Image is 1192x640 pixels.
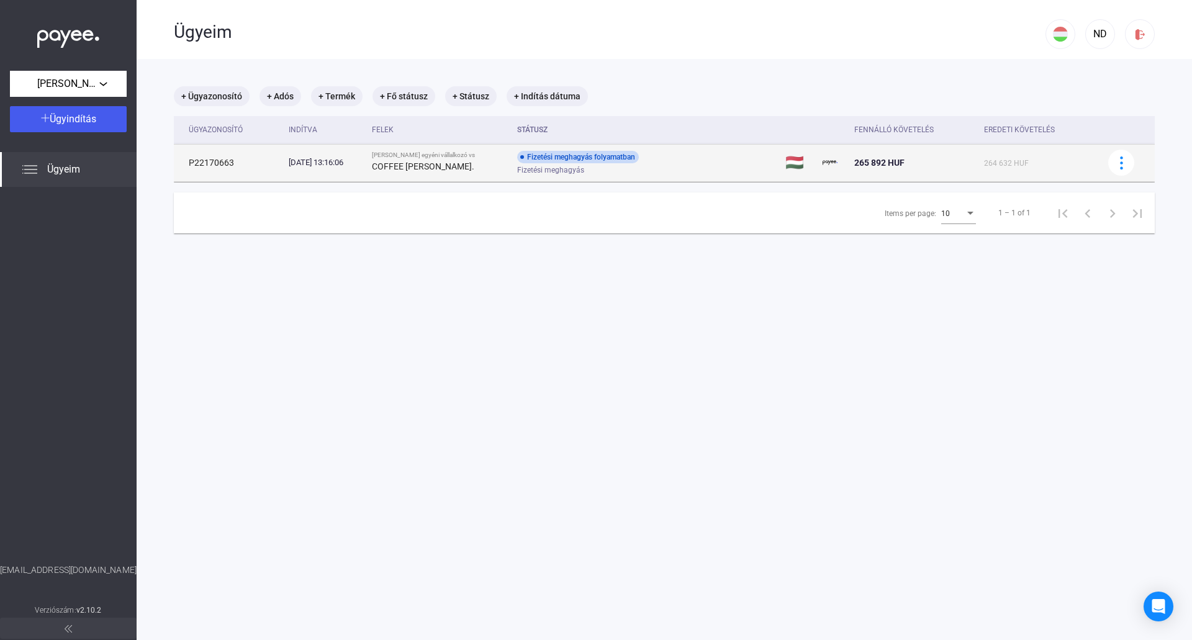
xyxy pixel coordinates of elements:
[37,23,99,48] img: white-payee-white-dot.svg
[941,205,976,220] mat-select: Items per page:
[50,113,96,125] span: Ügyindítás
[1050,201,1075,225] button: First page
[189,122,243,137] div: Ügyazonosító
[517,151,639,163] div: Fizetési meghagyás folyamatban
[372,86,435,106] mat-chip: + Fő státusz
[10,71,127,97] button: [PERSON_NAME] egyéni vállalkozó
[65,625,72,633] img: arrow-double-left-grey.svg
[854,122,934,137] div: Fennálló követelés
[1115,156,1128,169] img: more-blue
[1125,19,1155,49] button: logout-red
[189,122,279,137] div: Ügyazonosító
[941,209,950,218] span: 10
[372,161,474,171] strong: COFFEE [PERSON_NAME].
[984,122,1055,137] div: Eredeti követelés
[984,159,1029,168] span: 264 632 HUF
[76,606,102,615] strong: v2.10.2
[512,116,780,144] th: Státusz
[372,122,394,137] div: Felek
[1100,201,1125,225] button: Next page
[1045,19,1075,49] button: HU
[289,122,317,137] div: Indítva
[507,86,588,106] mat-chip: + Indítás dátuma
[854,122,974,137] div: Fennálló követelés
[174,86,250,106] mat-chip: + Ügyazonosító
[1090,27,1111,42] div: ND
[823,155,838,170] img: payee-logo
[1075,201,1100,225] button: Previous page
[372,122,508,137] div: Felek
[37,76,99,91] span: [PERSON_NAME] egyéni vállalkozó
[174,144,284,181] td: P22170663
[517,163,584,178] span: Fizetési meghagyás
[10,106,127,132] button: Ügyindítás
[1053,27,1068,42] img: HU
[174,22,1045,43] div: Ügyeim
[780,144,817,181] td: 🇭🇺
[984,122,1093,137] div: Eredeti követelés
[22,162,37,177] img: list.svg
[289,122,362,137] div: Indítva
[1134,28,1147,41] img: logout-red
[1125,201,1150,225] button: Last page
[1085,19,1115,49] button: ND
[372,151,508,159] div: [PERSON_NAME] egyéni vállalkozó vs
[885,206,936,221] div: Items per page:
[47,162,80,177] span: Ügyeim
[311,86,363,106] mat-chip: + Termék
[1108,150,1134,176] button: more-blue
[445,86,497,106] mat-chip: + Státusz
[289,156,362,169] div: [DATE] 13:16:06
[998,205,1031,220] div: 1 – 1 of 1
[1144,592,1173,621] div: Open Intercom Messenger
[854,158,905,168] span: 265 892 HUF
[260,86,301,106] mat-chip: + Adós
[41,114,50,122] img: plus-white.svg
